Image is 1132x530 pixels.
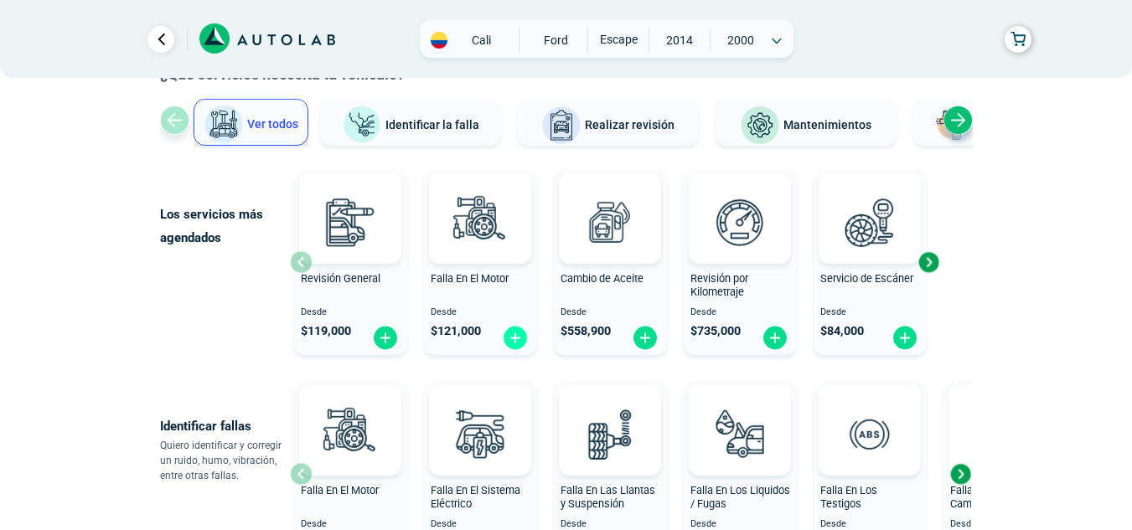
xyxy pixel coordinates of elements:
[690,324,741,338] span: $ 735,000
[301,307,401,318] span: Desde
[313,185,387,259] img: revision_general-v3.svg
[916,250,941,275] div: Next slide
[845,177,895,227] img: AD0BCuuxAAAAAElFTkSuQmCC
[320,99,501,146] button: Identificar la falla
[814,169,927,355] button: Servicio de Escáner Desde $84,000
[632,325,659,351] img: fi_plus-circle2.svg
[820,519,920,530] span: Desde
[711,28,770,53] span: 2000
[301,519,401,530] span: Desde
[194,99,308,146] button: Ver todos
[455,388,505,439] img: AD0BCuuxAAAAAElFTkSuQmCC
[684,169,797,355] button: Revisión por Kilometraje Desde $735,000
[431,32,447,49] img: Flag of COLOMBIA
[690,272,748,299] span: Revisión por Kilometraje
[845,388,895,439] img: AD0BCuuxAAAAAElFTkSuQmCC
[561,324,611,338] span: $ 558,900
[443,185,517,259] img: diagnostic_engine-v3.svg
[518,99,699,146] button: Realizar revisión
[690,519,790,530] span: Desde
[455,177,505,227] img: AD0BCuuxAAAAAElFTkSuQmCC
[762,325,788,351] img: fi_plus-circle2.svg
[820,272,913,285] span: Servicio de Escáner
[716,99,897,146] button: Mantenimientos
[715,388,765,439] img: AD0BCuuxAAAAAElFTkSuQmCC
[561,519,660,530] span: Desde
[963,397,1036,471] img: diagnostic_caja-de-cambios-v3.svg
[247,117,298,131] span: Ver todos
[740,105,780,146] img: Mantenimientos
[385,117,479,131] span: Identificar la falla
[431,519,530,530] span: Desde
[160,414,290,438] p: Identificar fallas
[313,397,387,471] img: diagnostic_engine-v3.svg
[820,307,920,318] span: Desde
[585,388,635,439] img: AD0BCuuxAAAAAElFTkSuQmCC
[147,26,174,53] a: Ir al paso anterior
[541,105,582,146] img: Realizar revisión
[431,324,481,338] span: $ 121,000
[431,307,530,318] span: Desde
[950,484,1039,511] span: Falla En La Caja de Cambio
[892,325,918,351] img: fi_plus-circle2.svg
[561,272,644,285] span: Cambio de Aceite
[554,169,667,355] button: Cambio de Aceite Desde $558,900
[715,177,765,227] img: AD0BCuuxAAAAAElFTkSuQmCC
[931,105,971,146] img: Latonería y Pintura
[342,105,382,145] img: Identificar la falla
[160,438,290,483] p: Quiero identificar y corregir un ruido, humo, vibración, entre otras fallas.
[561,484,655,511] span: Falla En Las Llantas y Suspensión
[502,325,529,351] img: fi_plus-circle2.svg
[372,325,399,351] img: fi_plus-circle2.svg
[573,185,647,259] img: cambio_de_aceite-v3.svg
[301,484,379,497] span: Falla En El Motor
[431,272,509,285] span: Falla En El Motor
[526,28,586,53] span: FORD
[585,118,675,131] span: Realizar revisión
[948,461,973,486] div: Next slide
[820,484,877,511] span: Falla En Los Testigos
[325,177,375,227] img: AD0BCuuxAAAAAElFTkSuQmCC
[833,185,907,259] img: escaner-v3.svg
[690,307,790,318] span: Desde
[301,324,351,338] span: $ 119,000
[160,203,290,250] p: Los servicios más agendados
[294,169,407,355] button: Revisión General Desde $119,000
[703,397,777,471] img: diagnostic_gota-de-sangre-v3.svg
[783,118,871,131] span: Mantenimientos
[573,397,647,471] img: diagnostic_suspension-v3.svg
[301,272,380,285] span: Revisión General
[943,105,973,135] div: Next slide
[690,484,790,511] span: Falla En Los Liquidos / Fugas
[833,397,907,471] img: diagnostic_diagnostic_abs-v3.svg
[950,519,1050,530] span: Desde
[204,105,244,145] img: Ver todos
[588,28,648,51] span: ESCAPE
[585,177,635,227] img: AD0BCuuxAAAAAElFTkSuQmCC
[452,32,511,49] span: Cali
[703,185,777,259] img: revision_por_kilometraje-v3.svg
[820,324,864,338] span: $ 84,000
[424,169,537,355] button: Falla En El Motor Desde $121,000
[325,388,375,439] img: AD0BCuuxAAAAAElFTkSuQmCC
[443,397,517,471] img: diagnostic_bombilla-v3.svg
[649,28,709,53] span: 2014
[431,484,520,511] span: Falla En El Sistema Eléctrico
[561,307,660,318] span: Desde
